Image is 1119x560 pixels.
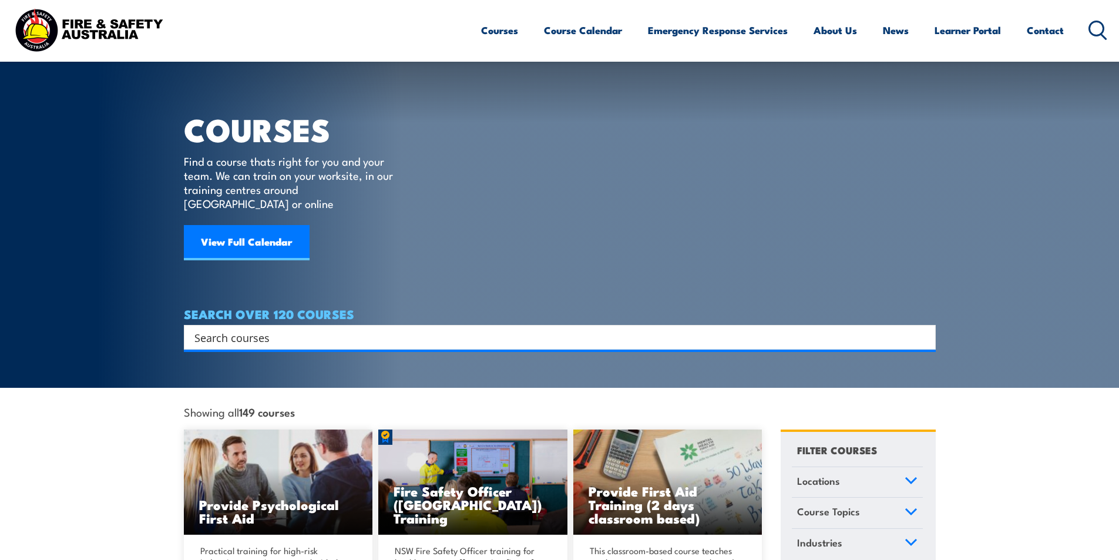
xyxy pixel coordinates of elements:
h3: Provide First Aid Training (2 days classroom based) [589,484,747,525]
a: View Full Calendar [184,225,310,260]
form: Search form [197,329,912,346]
a: Locations [792,467,923,498]
a: Courses [481,15,518,46]
a: News [883,15,909,46]
a: Contact [1027,15,1064,46]
h3: Fire Safety Officer ([GEOGRAPHIC_DATA]) Training [394,484,552,525]
a: Industries [792,529,923,559]
span: Locations [797,473,840,489]
p: Find a course thats right for you and your team. We can train on your worksite, in our training c... [184,154,398,210]
a: Course Calendar [544,15,622,46]
a: Learner Portal [935,15,1001,46]
img: Mental Health First Aid Training Course from Fire & Safety Australia [184,430,373,535]
a: Fire Safety Officer ([GEOGRAPHIC_DATA]) Training [378,430,567,535]
span: Industries [797,535,842,551]
img: Mental Health First Aid Training (Standard) – Classroom [573,430,762,535]
a: Course Topics [792,498,923,528]
a: About Us [814,15,857,46]
a: Provide First Aid Training (2 days classroom based) [573,430,762,535]
h4: SEARCH OVER 120 COURSES [184,307,936,320]
a: Provide Psychological First Aid [184,430,373,535]
strong: 149 courses [239,404,295,420]
h4: FILTER COURSES [797,442,877,458]
h1: COURSES [184,115,410,143]
img: Fire Safety Advisor [378,430,567,535]
input: Search input [194,328,910,346]
a: Emergency Response Services [648,15,788,46]
span: Showing all [184,405,295,418]
h3: Provide Psychological First Aid [199,498,358,525]
button: Search magnifier button [915,329,932,346]
span: Course Topics [797,504,860,519]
